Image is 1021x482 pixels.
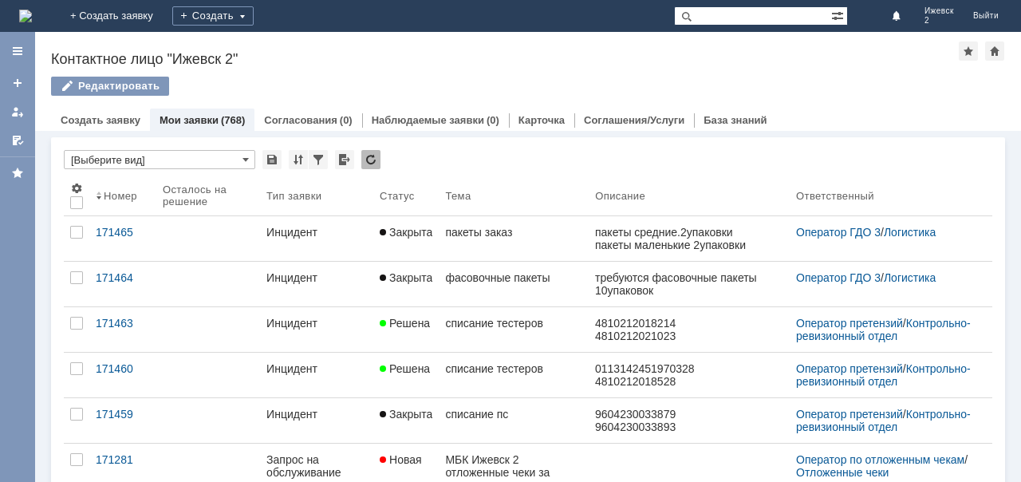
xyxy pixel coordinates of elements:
a: Оператор претензий [796,408,903,421]
span: Решена [380,362,430,375]
div: 171464 [96,271,150,284]
div: списание тестеров [445,317,582,330]
th: Ответственный [790,176,980,216]
a: Контрольно-ревизионный отдел [796,317,971,342]
a: База знаний [704,114,767,126]
div: МБК Ижевск 2 отложенные чеки за [DATE] [445,453,582,479]
span: Новая [380,453,422,466]
div: Создать [172,6,254,26]
div: / [796,271,973,284]
div: Запрос на обслуживание [266,453,367,479]
div: Описание [595,190,645,202]
div: Тема [445,190,471,202]
div: списание тестеров [445,362,582,375]
a: Инцидент [260,307,373,352]
a: Отложенные чеки [796,466,889,479]
div: списание пс [445,408,582,421]
div: Осталось на решение [163,184,241,207]
a: Карточка [518,114,565,126]
a: 171464 [89,262,156,306]
div: Инцидент [266,362,367,375]
a: Перейти на домашнюю страницу [19,10,32,22]
div: Сортировка... [289,150,308,169]
a: Закрыта [373,262,439,306]
a: Инцидент [260,398,373,443]
span: Настройки [70,182,83,195]
a: Мои заявки [160,114,219,126]
a: 171463 [89,307,156,352]
a: списание тестеров [439,307,589,352]
div: / [796,408,973,433]
div: Тип заявки [266,190,321,202]
th: Номер [89,176,156,216]
th: Тип заявки [260,176,373,216]
a: Мои согласования [5,128,30,153]
a: Закрыта [373,216,439,261]
div: Ответственный [796,190,874,202]
div: Экспорт списка [335,150,354,169]
span: Ижевск [924,6,954,16]
a: Логистика [884,226,936,239]
a: Инцидент [260,216,373,261]
a: Закрыта [373,398,439,443]
th: Статус [373,176,439,216]
a: Оператор ГДО 3 [796,271,881,284]
span: 2 [924,16,954,26]
div: Инцидент [266,226,367,239]
div: / [796,226,973,239]
div: Обновлять список [361,150,380,169]
div: / [796,362,973,388]
a: Решена [373,353,439,397]
div: (768) [221,114,245,126]
span: Расширенный поиск [831,7,847,22]
div: Сделать домашней страницей [985,41,1004,61]
div: (0) [487,114,499,126]
a: 171459 [89,398,156,443]
div: 171460 [96,362,150,375]
a: Контрольно-ревизионный отдел [796,408,971,433]
a: Создать заявку [61,114,140,126]
a: Оператор претензий [796,362,903,375]
th: Осталось на решение [156,176,260,216]
a: списание пс [439,398,589,443]
a: Соглашения/Услуги [584,114,684,126]
div: Добавить в избранное [959,41,978,61]
a: Создать заявку [5,70,30,96]
a: Инцидент [260,262,373,306]
div: Фильтрация... [309,150,328,169]
a: Контрольно-ревизионный отдел [796,362,971,388]
a: списание тестеров [439,353,589,397]
div: Контактное лицо "Ижевск 2" [51,51,959,67]
div: Статус [380,190,414,202]
a: пакеты заказ [439,216,589,261]
div: 171463 [96,317,150,330]
th: Тема [439,176,589,216]
div: / [796,317,973,342]
span: Закрыта [380,226,432,239]
div: Инцидент [266,408,367,421]
a: Логистика [884,271,936,284]
div: / [796,453,973,479]
div: Инцидент [266,271,367,284]
a: Оператор ГДО 3 [796,226,881,239]
a: Инцидент [260,353,373,397]
div: пакеты заказ [445,226,582,239]
div: 171281 [96,453,150,466]
div: Сохранить вид [262,150,282,169]
span: Закрыта [380,408,432,421]
span: Закрыта [380,271,432,284]
a: Решена [373,307,439,352]
a: Оператор претензий [796,317,903,330]
a: Мои заявки [5,99,30,124]
div: 171465 [96,226,150,239]
div: Инцидент [266,317,367,330]
a: фасовочные пакеты [439,262,589,306]
a: 171460 [89,353,156,397]
div: (0) [340,114,353,126]
div: Номер [104,190,137,202]
div: фасовочные пакеты [445,271,582,284]
div: 171459 [96,408,150,421]
a: Наблюдаемые заявки [372,114,484,126]
a: Согласования [264,114,337,126]
a: Оператор по отложенным чекам [796,453,964,466]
